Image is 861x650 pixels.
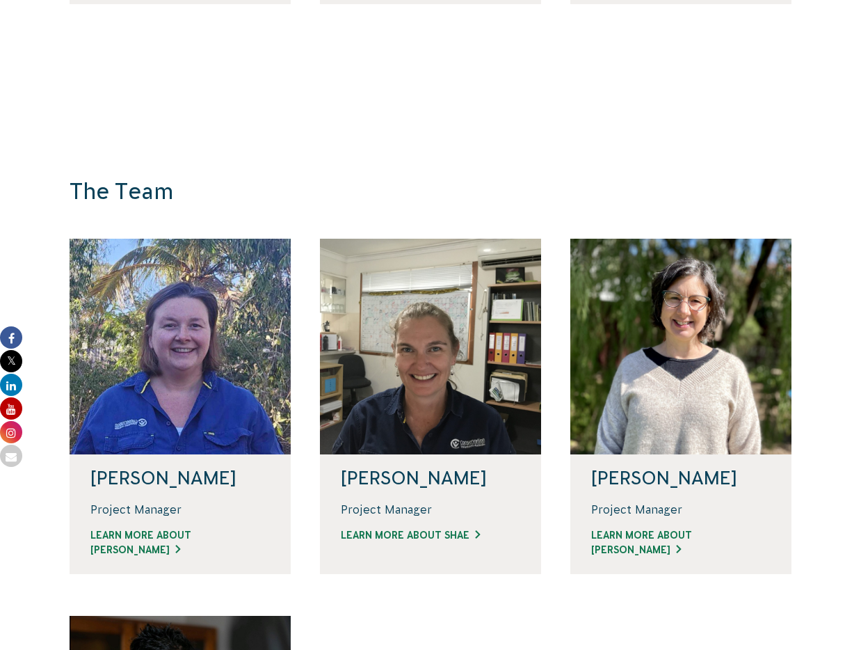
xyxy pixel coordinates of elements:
[90,528,270,557] a: Learn more about [PERSON_NAME]
[591,502,771,517] p: Project Manager
[70,178,604,205] h3: The Team
[90,502,270,517] p: Project Manager
[341,528,520,543] a: Learn more about Shae
[591,528,771,557] a: Learn more about [PERSON_NAME]
[591,468,771,488] h4: [PERSON_NAME]
[341,468,520,488] h4: [PERSON_NAME]
[90,468,270,488] h4: [PERSON_NAME]
[341,502,520,517] p: Project Manager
